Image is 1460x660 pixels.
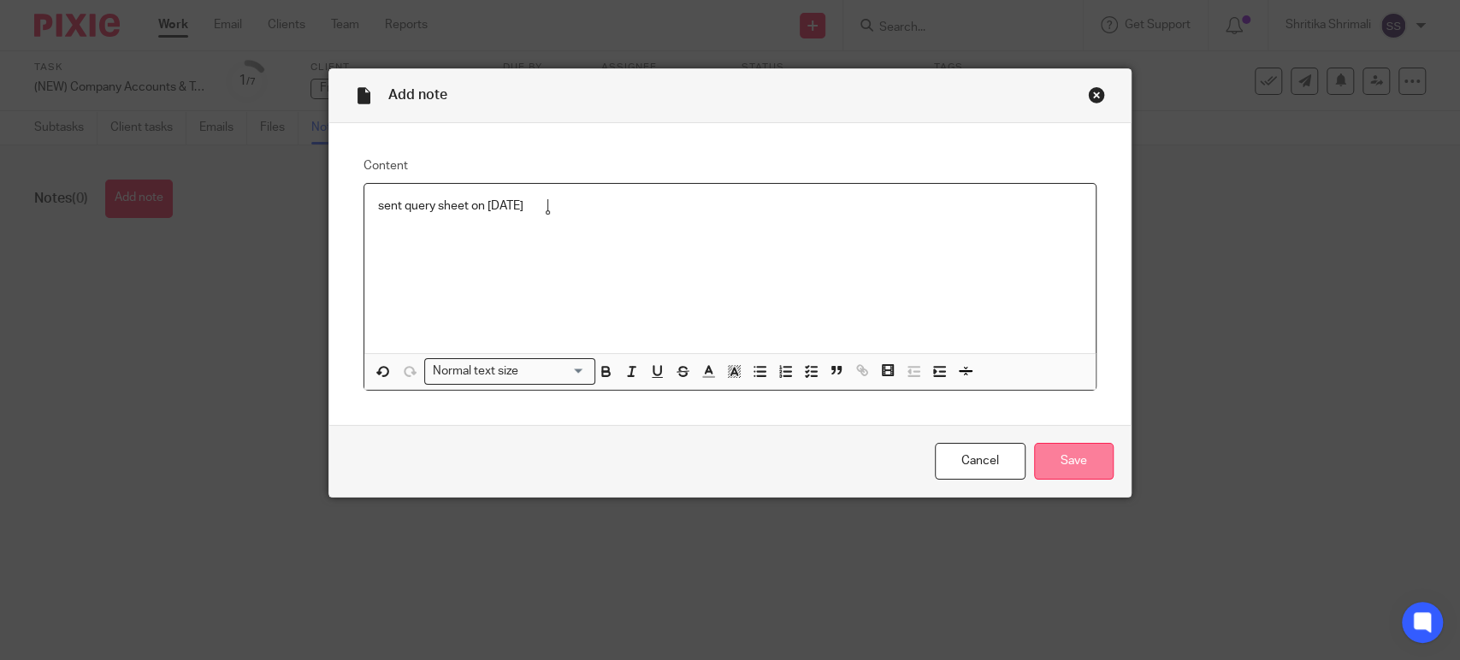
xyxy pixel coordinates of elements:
label: Content [364,157,1096,174]
div: Search for option [424,358,595,385]
a: Cancel [935,443,1026,480]
input: Save [1034,443,1114,480]
input: Search for option [523,362,585,380]
span: Add note [388,88,447,102]
p: sent query sheet on [DATE] [378,197,1082,215]
div: Close this dialog window [1088,86,1105,103]
span: Normal text size [429,362,522,380]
